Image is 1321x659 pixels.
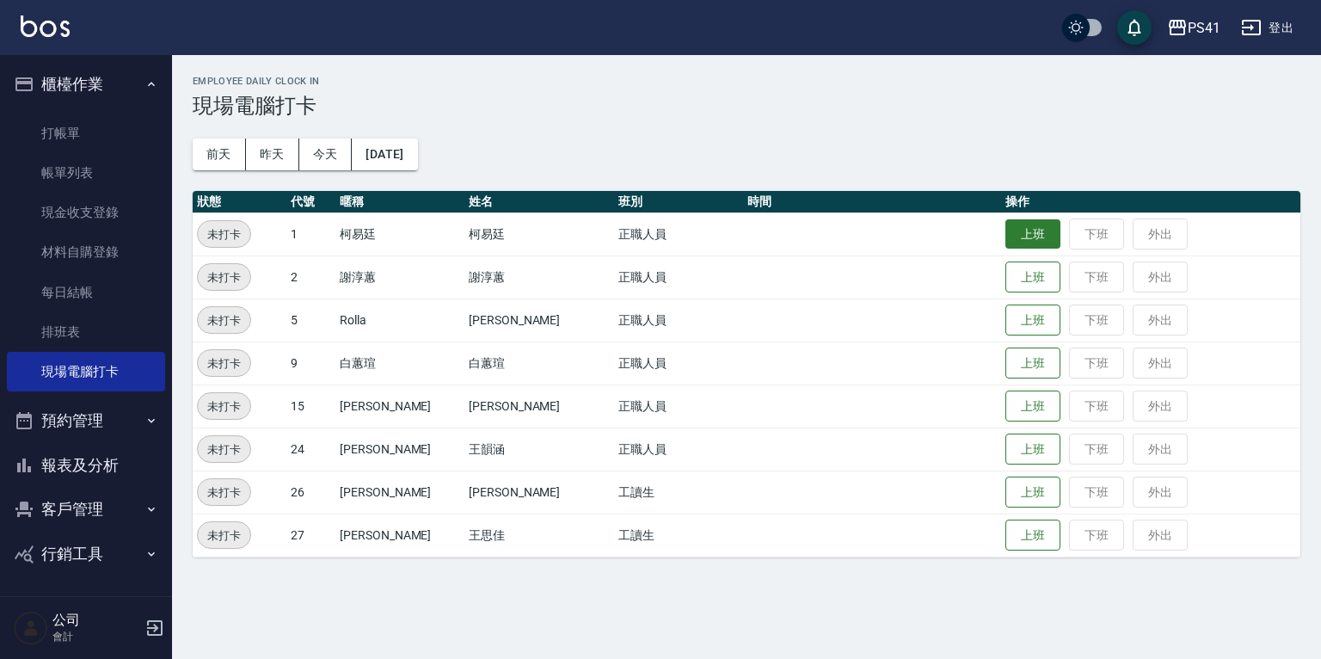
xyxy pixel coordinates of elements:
span: 未打卡 [198,268,250,286]
img: Logo [21,15,70,37]
td: 王韻涵 [464,428,614,471]
button: 上班 [1005,477,1060,508]
button: 行銷工具 [7,532,165,576]
a: 打帳單 [7,114,165,153]
td: [PERSON_NAME] [335,428,464,471]
td: 白蕙瑄 [464,342,614,385]
th: 暱稱 [335,191,464,213]
td: 正職人員 [614,428,743,471]
td: 正職人員 [614,256,743,299]
td: 正職人員 [614,212,743,256]
td: [PERSON_NAME] [335,385,464,428]
button: 上班 [1005,219,1060,249]
span: 未打卡 [198,354,250,373]
th: 姓名 [464,191,614,213]
td: 謝淳蕙 [335,256,464,299]
button: save [1117,10,1152,45]
td: 正職人員 [614,342,743,385]
button: 報表及分析 [7,443,165,488]
a: 現金收支登錄 [7,193,165,232]
span: 未打卡 [198,527,250,545]
td: 正職人員 [614,299,743,342]
button: 上班 [1005,348,1060,379]
td: 15 [286,385,335,428]
span: 未打卡 [198,311,250,329]
td: 工讀生 [614,471,743,514]
button: 櫃檯作業 [7,62,165,107]
th: 班別 [614,191,743,213]
button: 登出 [1234,12,1300,44]
button: 上班 [1005,434,1060,465]
a: 材料自購登錄 [7,232,165,272]
h5: 公司 [52,612,140,629]
button: 預約管理 [7,398,165,443]
span: 未打卡 [198,397,250,416]
td: 柯易廷 [464,212,614,256]
span: 未打卡 [198,483,250,502]
td: [PERSON_NAME] [335,514,464,557]
p: 會計 [52,629,140,644]
button: 上班 [1005,391,1060,422]
button: 客戶管理 [7,487,165,532]
button: 前天 [193,139,246,170]
td: [PERSON_NAME] [464,471,614,514]
th: 狀態 [193,191,286,213]
th: 代號 [286,191,335,213]
td: 柯易廷 [335,212,464,256]
button: PS41 [1160,10,1227,46]
td: 2 [286,256,335,299]
th: 操作 [1001,191,1300,213]
td: 正職人員 [614,385,743,428]
td: [PERSON_NAME] [335,471,464,514]
button: [DATE] [352,139,417,170]
a: 帳單列表 [7,153,165,193]
h3: 現場電腦打卡 [193,94,1300,118]
span: 未打卡 [198,440,250,459]
button: 上班 [1005,262,1060,293]
td: 24 [286,428,335,471]
td: 5 [286,299,335,342]
td: [PERSON_NAME] [464,299,614,342]
td: [PERSON_NAME] [464,385,614,428]
td: 27 [286,514,335,557]
td: Rolla [335,299,464,342]
span: 未打卡 [198,225,250,243]
button: 今天 [299,139,353,170]
td: 工讀生 [614,514,743,557]
a: 每日結帳 [7,273,165,312]
h2: Employee Daily Clock In [193,76,1300,87]
button: 上班 [1005,305,1060,336]
img: Person [14,611,48,645]
td: 謝淳蕙 [464,256,614,299]
button: 昨天 [246,139,299,170]
a: 現場電腦打卡 [7,352,165,391]
td: 白蕙瑄 [335,342,464,385]
td: 26 [286,471,335,514]
a: 排班表 [7,312,165,352]
td: 1 [286,212,335,256]
button: 上班 [1005,520,1060,551]
th: 時間 [743,191,1001,213]
div: PS41 [1188,17,1220,39]
td: 9 [286,342,335,385]
td: 王思佳 [464,514,614,557]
